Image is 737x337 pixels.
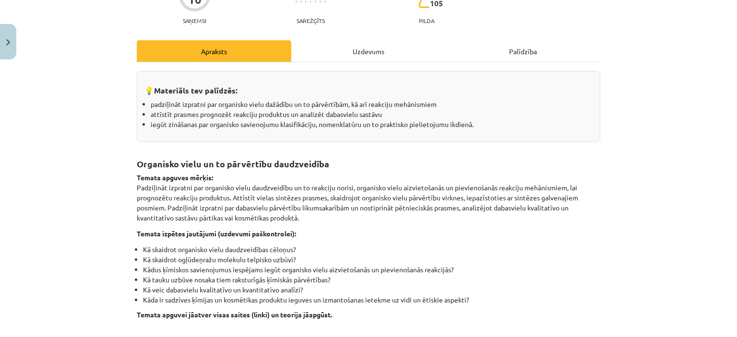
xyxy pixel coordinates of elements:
[320,0,321,3] img: icon-short-line-57e1e144782c952c97e751825c79c345078a6d821885a25fce030b3d8c18986b.svg
[143,265,600,275] li: Kādus ķīmiskos savienojumus iespējams iegūt organisko vielu aizvietošanās un pievienošanās reakci...
[151,119,593,129] li: iegūt zināšanas par organisko savienojumu klasifikāciju, nomenklatūru un to praktisko pielietojum...
[137,40,291,62] div: Apraksts
[143,275,600,285] li: Kā tauku uzbūve nosaka tiem raksturīgās ķīmiskās pārvērtības?
[324,0,325,3] img: icon-short-line-57e1e144782c952c97e751825c79c345078a6d821885a25fce030b3d8c18986b.svg
[419,17,434,24] p: pilda
[143,255,600,265] li: Kā skaidrot ogļūdeņražu molekulu telpisko uzbūvi?
[291,40,446,62] div: Uzdevums
[144,79,593,96] h3: 💡
[315,0,316,3] img: icon-short-line-57e1e144782c952c97e751825c79c345078a6d821885a25fce030b3d8c18986b.svg
[137,173,600,223] p: Padziļināt izpratni par organisko vielu daudzveidību un to reakciju norisi, organisko vielu aizvi...
[310,0,311,3] img: icon-short-line-57e1e144782c952c97e751825c79c345078a6d821885a25fce030b3d8c18986b.svg
[446,40,600,62] div: Palīdzība
[143,285,600,295] li: Kā veic dabasvielu kvalitatīvo un kvantitatīvo analīzi?
[151,99,593,109] li: padziļināt izpratni par organisko vielu dažādību un to pārvērtībām, kā arī reakciju mehānismiem
[137,229,296,238] strong: Temata izpētes jautājumi (uzdevumi paškontrolei):
[305,0,306,3] img: icon-short-line-57e1e144782c952c97e751825c79c345078a6d821885a25fce030b3d8c18986b.svg
[137,158,329,169] strong: Organisko vielu un to pārvērtību daudzveidība
[154,85,238,95] strong: Materiāls tev palīdzēs:
[137,173,213,182] strong: Temata apguves mērķis:
[143,295,600,305] li: Kāda ir sadzīves ķīmijas un kosmētikas produktu ieguves un izmantošanas ietekme uz vidi un ētiski...
[296,0,297,3] img: icon-short-line-57e1e144782c952c97e751825c79c345078a6d821885a25fce030b3d8c18986b.svg
[151,109,593,119] li: attīstīt prasmes prognozēt reakciju produktus un analizēt dabasvielu sastāvu
[143,244,600,255] li: Kā skaidrot organisko vielu daudzveidības cēloņus?
[297,17,325,24] p: Sarežģīts
[179,17,210,24] p: Saņemsi
[6,39,10,46] img: icon-close-lesson-0947bae3869378f0d4975bcd49f059093ad1ed9edebbc8119c70593378902aed.svg
[137,310,332,319] strong: Temata apguvei jāatver visas saites (linki) un teorija jāapgūst.
[300,0,301,3] img: icon-short-line-57e1e144782c952c97e751825c79c345078a6d821885a25fce030b3d8c18986b.svg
